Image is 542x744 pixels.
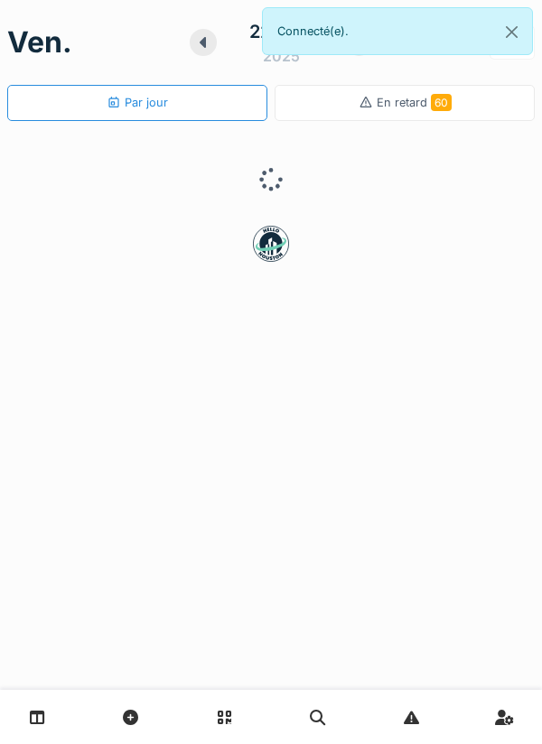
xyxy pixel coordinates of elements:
[249,18,313,45] div: 22 août
[263,45,300,67] div: 2025
[253,226,289,262] img: badge-BVDL4wpA.svg
[491,8,532,56] button: Close
[377,96,452,109] span: En retard
[431,94,452,111] span: 60
[262,7,533,55] div: Connecté(e).
[107,94,168,111] div: Par jour
[7,25,72,60] h1: ven.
